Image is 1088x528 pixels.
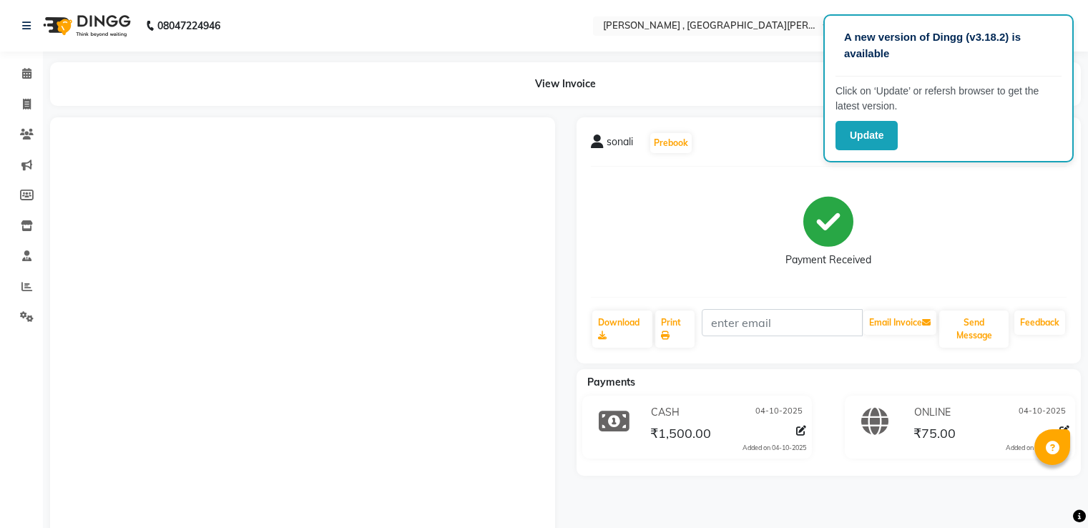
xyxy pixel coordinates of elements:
a: Feedback [1014,311,1065,335]
button: Prebook [650,133,692,153]
img: logo [36,6,134,46]
span: CASH [651,405,680,420]
span: ₹1,500.00 [650,425,711,445]
button: Email Invoice [863,311,936,335]
input: enter email [702,309,863,336]
span: 04-10-2025 [755,405,803,420]
div: Added on 04-10-2025 [743,443,806,453]
p: A new version of Dingg (v3.18.2) is available [844,29,1053,62]
span: ONLINE [914,405,951,420]
a: Download [592,311,653,348]
button: Send Message [939,311,1009,348]
a: Print [655,311,695,348]
div: View Invoice [50,62,1081,106]
p: Click on ‘Update’ or refersh browser to get the latest version. [835,84,1062,114]
span: Payments [587,376,635,388]
b: 08047224946 [157,6,220,46]
div: Added on 04-10-2025 [1006,443,1069,453]
span: ₹75.00 [913,425,956,445]
span: 04-10-2025 [1019,405,1066,420]
button: Update [835,121,898,150]
div: Payment Received [785,253,871,268]
iframe: chat widget [1028,471,1074,514]
span: sonali [607,135,633,155]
